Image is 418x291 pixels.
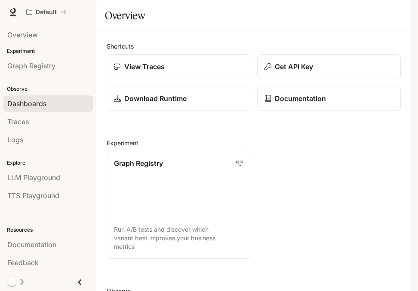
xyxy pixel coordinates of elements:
[114,225,243,251] p: Run A/B tests and discover which variant best improves your business metrics
[105,7,145,24] h1: Overview
[124,93,187,104] p: Download Runtime
[36,9,57,16] p: Default
[114,158,163,168] p: Graph Registry
[275,61,313,72] p: Get API Key
[107,151,250,259] a: Graph RegistryRun A/B tests and discover which variant best improves your business metrics
[107,86,250,111] a: Download Runtime
[257,86,401,111] a: Documentation
[124,61,165,72] p: View Traces
[22,3,70,21] button: All workspaces
[275,93,326,104] p: Documentation
[107,42,401,51] h2: Shortcuts
[257,54,401,79] button: Get API Key
[107,138,401,147] h2: Experiment
[107,54,250,79] a: View Traces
